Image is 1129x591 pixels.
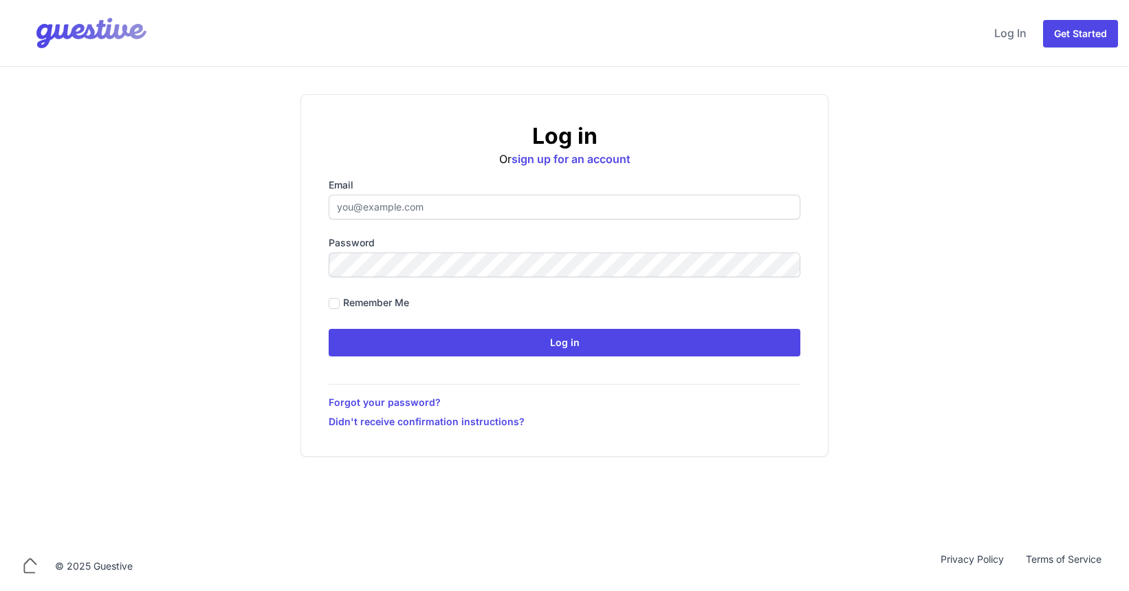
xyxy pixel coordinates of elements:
a: Forgot your password? [329,396,800,409]
input: Log in [329,329,800,356]
a: Didn't receive confirmation instructions? [329,415,800,429]
a: sign up for an account [512,152,631,166]
label: Password [329,236,800,250]
div: © 2025 Guestive [55,559,133,573]
label: Email [329,178,800,192]
label: Remember me [343,296,409,310]
a: Get Started [1043,20,1118,47]
div: Or [329,122,800,167]
img: Your Company [11,6,150,61]
a: Privacy Policy [930,552,1015,580]
a: Log In [989,17,1032,50]
input: you@example.com [329,195,800,219]
h2: Log in [329,122,800,150]
a: Terms of Service [1015,552,1112,580]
